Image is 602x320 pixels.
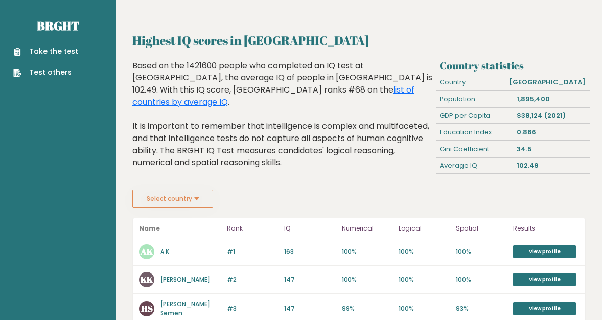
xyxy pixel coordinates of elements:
[227,304,278,313] p: #3
[227,247,278,256] p: #1
[284,304,335,313] p: 147
[227,222,278,235] p: Rank
[160,247,169,256] a: A K
[513,222,579,235] p: Results
[513,91,590,107] div: 1,895,400
[456,222,507,235] p: Spatial
[456,304,507,313] p: 93%
[140,246,153,257] text: AK
[399,304,450,313] p: 100%
[139,224,160,233] b: Name
[132,190,213,208] button: Select country
[505,74,590,90] div: [GEOGRAPHIC_DATA]
[141,273,153,285] text: KK
[342,275,393,284] p: 100%
[436,108,513,124] div: GDP per Capita
[436,158,513,174] div: Average IQ
[456,247,507,256] p: 100%
[160,300,210,317] a: [PERSON_NAME] Semen
[132,84,414,108] a: list of countries by average IQ
[513,141,590,157] div: 34.5
[13,67,78,78] a: Test others
[227,275,278,284] p: #2
[342,247,393,256] p: 100%
[436,91,513,107] div: Population
[513,245,576,258] a: View profile
[37,18,79,34] a: Brght
[160,275,210,284] a: [PERSON_NAME]
[132,60,432,184] div: Based on the 1421600 people who completed an IQ test at [GEOGRAPHIC_DATA], the average IQ of peop...
[436,141,513,157] div: Gini Coefficient
[141,303,153,314] text: HS
[342,222,393,235] p: Numerical
[513,273,576,286] a: View profile
[440,60,586,72] h3: Country statistics
[513,124,590,141] div: 0.866
[13,46,78,57] a: Take the test
[284,275,335,284] p: 147
[456,275,507,284] p: 100%
[399,222,450,235] p: Logical
[513,158,590,174] div: 102.49
[436,124,513,141] div: Education Index
[284,247,335,256] p: 163
[132,31,586,50] h2: Highest IQ scores in [GEOGRAPHIC_DATA]
[284,222,335,235] p: IQ
[399,247,450,256] p: 100%
[342,304,393,313] p: 99%
[399,275,450,284] p: 100%
[436,74,505,90] div: Country
[513,108,590,124] div: $38,124 (2021)
[513,302,576,315] a: View profile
